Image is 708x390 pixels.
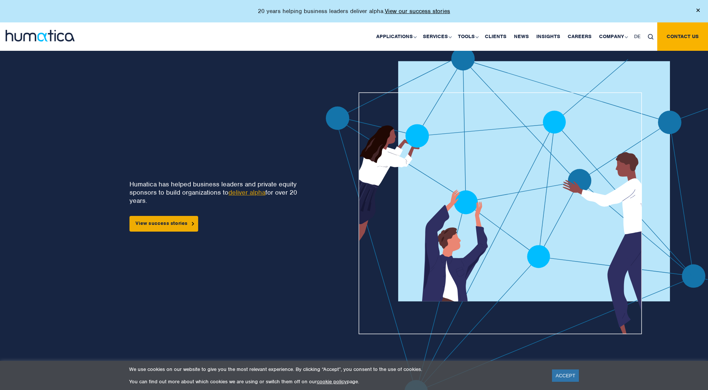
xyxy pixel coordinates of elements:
img: search_icon [648,34,654,40]
a: Applications [372,22,419,51]
img: arrowicon [192,222,194,225]
a: DE [630,22,644,51]
a: Services [419,22,454,51]
a: cookie policy [317,378,347,385]
a: Clients [481,22,510,51]
p: Humatica has helped business leaders and private equity sponsors to build organizations to for ov... [130,180,302,205]
span: DE [634,33,640,40]
a: Contact us [657,22,708,51]
p: We use cookies on our website to give you the most relevant experience. By clicking “Accept”, you... [129,366,543,372]
a: Insights [533,22,564,51]
a: ACCEPT [552,369,579,382]
p: 20 years helping business leaders deliver alpha. [258,7,450,15]
a: deliver alpha [228,188,265,196]
a: News [510,22,533,51]
a: Careers [564,22,595,51]
img: logo [6,30,75,41]
a: Tools [454,22,481,51]
a: View success stories [130,216,198,232]
a: Company [595,22,630,51]
p: You can find out more about which cookies we are using or switch them off on our page. [129,378,543,385]
a: View our success stories [385,7,450,15]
